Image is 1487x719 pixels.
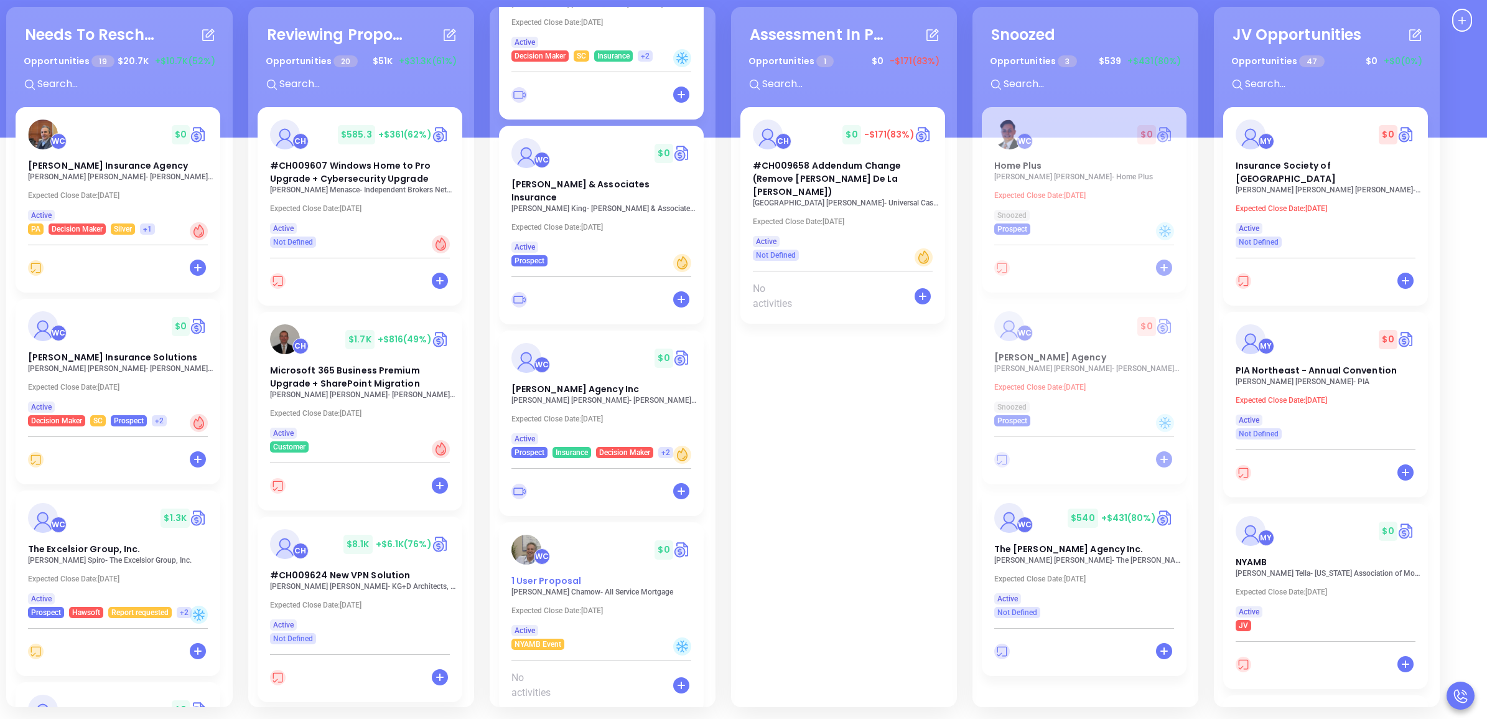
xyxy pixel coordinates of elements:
span: Active [273,426,294,440]
a: profileWalter Contreras$0Circle dollar[PERSON_NAME] Agency Inc[PERSON_NAME] [PERSON_NAME]- [PERSO... [499,331,704,458]
span: Moore & Associates Insurance [511,178,650,204]
span: Active [31,400,52,414]
span: +$10.7K (52%) [155,55,215,68]
span: #CH009624 New VPN Solution [270,569,411,581]
p: Philip Davenport - Davenport Insurance Solutions [28,364,215,373]
span: Active [756,235,776,248]
a: profileMegan Youmans$0Circle dollarPIA Northeast - Annual Convention[PERSON_NAME] [PERSON_NAME]- ... [1223,312,1428,439]
img: Quote [190,125,208,144]
img: Quote [432,535,450,553]
div: Assessment In ProgressOpportunities 1$0-$171(83%) [740,16,948,107]
span: 19 [91,55,114,67]
div: Walter Contreras [534,548,550,565]
div: Walter Contreras [534,357,550,373]
div: profileWalter Contreras$0Circle dollar1 User Proposal[PERSON_NAME] Chamow- All Service MortgageEx... [499,522,706,719]
img: Quote [190,700,208,719]
img: Quote [1397,522,1415,540]
span: No activities [753,281,807,311]
span: Not Defined [1239,235,1279,249]
span: +$6.1K (76%) [376,538,432,550]
div: Cold [673,49,691,67]
div: Walter Contreras [534,152,550,168]
span: Prospect [997,414,1027,428]
a: Quote [673,144,691,162]
div: profileCarla Humber$8.1K+$6.1K(76%)Circle dollar#CH009624 New VPN Solution[PERSON_NAME] [PERSON_N... [258,517,465,708]
div: JV OpportunitiesOpportunities 47$0+$0(0%) [1223,16,1430,107]
span: Decision Maker [52,222,103,236]
span: $ 0 [1363,52,1381,71]
div: Cold [673,637,691,656]
span: Not Defined [273,235,313,249]
div: profileMegan Youmans$0Circle dollarPIA Northeast - Annual Convention[PERSON_NAME] [PERSON_NAME]- ... [1223,312,1430,504]
span: 20 [333,55,358,67]
div: profileWalter Contreras$0Circle dollar[PERSON_NAME] Insurance Solutions[PERSON_NAME] [PERSON_NAME... [16,299,223,491]
div: profileWalter Contreras$0Circle dollar[PERSON_NAME] Agency Inc[PERSON_NAME] [PERSON_NAME]- [PERSO... [499,331,706,522]
div: Needs To RescheduleOpportunities 19$20.7K+$10.7K(52%) [16,16,223,107]
img: Vitale Agency [994,311,1024,341]
span: $ 1.3K [161,509,190,528]
div: Carla Humber [775,133,791,149]
span: #CH009658 Addendum Change (Remove David De La Rosa) [753,159,902,198]
img: #CH009624 New VPN Solution [270,529,300,559]
span: Prospect [515,254,544,268]
span: No activities [511,670,566,700]
span: Prospect [515,446,544,459]
div: profileMegan Youmans$0Circle dollarNYAMB[PERSON_NAME] Tella- [US_STATE] Association of Mortgage B... [1223,504,1430,695]
div: Hot [432,235,450,253]
span: +2 [641,49,650,63]
p: Luis Lleshi - Home Plus [994,172,1181,181]
span: The Excelsior Group, Inc. [28,543,141,555]
span: Active [515,624,535,637]
a: Quote [432,330,450,349]
span: #CH009607 Windows Home to Pro Upgrade + Cybersecurity Upgrade [270,159,431,185]
div: Carla Humber [292,338,309,354]
img: Quote [1156,509,1174,527]
input: Search... [1244,76,1430,92]
span: NYAMB [1236,556,1267,568]
a: profileMegan Youmans$0Circle dollarInsurance Society of [GEOGRAPHIC_DATA][PERSON_NAME] [PERSON_NA... [1223,107,1428,248]
span: Report requested [111,606,169,619]
div: Reviewing Proposal [267,24,404,46]
p: Ted Butz - Dreher Agency Inc [511,396,698,405]
div: profileCarla Humber$585.3+$361(62%)Circle dollar#CH009607 Windows Home to Pro Upgrade + Cybersecu... [258,107,465,312]
a: Quote [915,125,933,144]
div: Walter Contreras [1017,325,1033,341]
p: Expected Close Date: [DATE] [511,606,698,615]
span: Vitale Agency [994,351,1106,364]
p: Expected Close Date: [DATE] [28,575,215,583]
span: +1 [143,222,152,236]
img: Quote [190,509,208,527]
div: Walter Contreras [1017,517,1033,533]
div: Warm [673,254,691,272]
span: $ 0 [655,349,673,368]
p: Opportunities [990,50,1078,73]
img: Quote [673,349,691,367]
span: Insurance [556,446,588,459]
span: Active [31,209,52,222]
span: Prospect [997,222,1027,236]
span: Active [31,592,52,606]
img: Quote [1156,125,1174,144]
a: Quote [673,540,691,559]
p: Expected Close Date: [DATE] [511,415,698,423]
p: Allan Kaplan - Kaplan Insurance [270,390,457,399]
span: NYAMB Event [515,637,561,651]
span: Decision Maker [515,49,566,63]
div: Walter Contreras [50,517,67,533]
span: +$431 (80%) [1101,512,1156,524]
div: Megan Youmans [1258,530,1274,546]
a: profileCarla Humber$1.7K+$816(49%)Circle dollarMicrosoft 365 Business Premium Upgrade + SharePoin... [258,312,462,453]
span: +$431 (80%) [1127,55,1181,68]
span: 1 User Proposal [511,575,582,587]
p: Expected Close Date: [DATE] [511,223,698,232]
p: Expected Close Date: [DATE] [270,601,457,609]
div: Megan Youmans [1258,133,1274,149]
input: Search... [1002,76,1189,92]
a: Quote [1156,317,1174,336]
p: Expected Close Date: [DATE] [270,204,457,213]
span: Prospect [31,606,61,619]
span: $ 0 [172,317,190,336]
img: Moore & Associates Insurance [511,138,541,168]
